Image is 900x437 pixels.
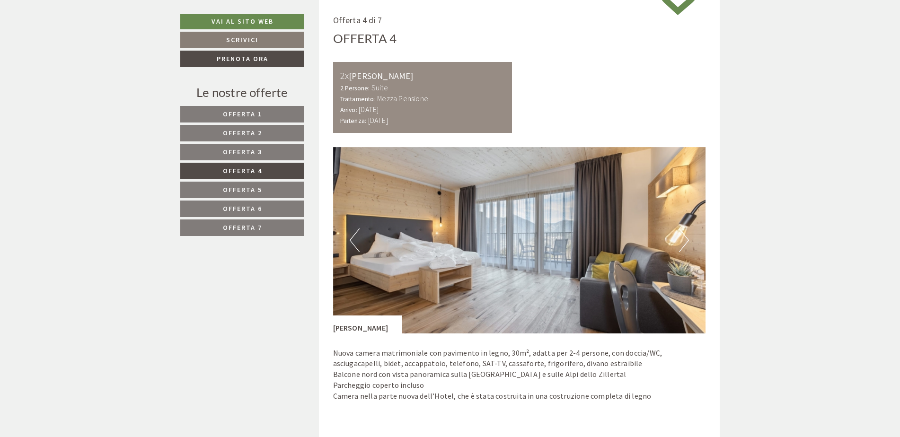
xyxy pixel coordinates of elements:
div: [DATE] [169,8,203,24]
span: Offerta 5 [223,185,262,194]
div: Le nostre offerte [180,84,304,101]
button: Previous [350,228,360,252]
small: Arrivo: [340,106,357,114]
b: [DATE] [368,115,388,125]
span: Offerta 1 [223,110,262,118]
small: Partenza: [340,117,367,125]
div: [PERSON_NAME] [340,69,505,83]
div: Buon giorno, come possiamo aiutarla? [225,26,365,55]
b: Suite [371,83,388,92]
b: Mezza Pensione [377,94,428,103]
b: [DATE] [359,105,379,114]
p: Nuova camera matrimoniale con pavimento in legno, 30m², adatta per 2-4 persone, con doccia/WC, as... [333,348,706,412]
span: Offerta 7 [223,223,262,232]
div: Offerta 4 [333,30,397,47]
button: Next [679,228,689,252]
b: 2x [340,70,349,81]
small: Trattamento: [340,95,376,103]
a: Scrivici [180,32,304,48]
span: Offerta 3 [223,148,262,156]
a: Vai al sito web [180,14,304,29]
span: Offerta 6 [223,204,262,213]
span: Offerta 4 [223,166,262,175]
span: Offerta 4 di 7 [333,15,382,26]
button: Invia [325,249,373,266]
img: image [333,147,706,333]
a: Prenota ora [180,51,304,67]
small: 08:27 [230,46,358,53]
div: [PERSON_NAME] [333,315,403,333]
span: Offerta 2 [223,129,262,137]
div: Lei [230,28,358,35]
small: 2 Persone: [340,84,370,92]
